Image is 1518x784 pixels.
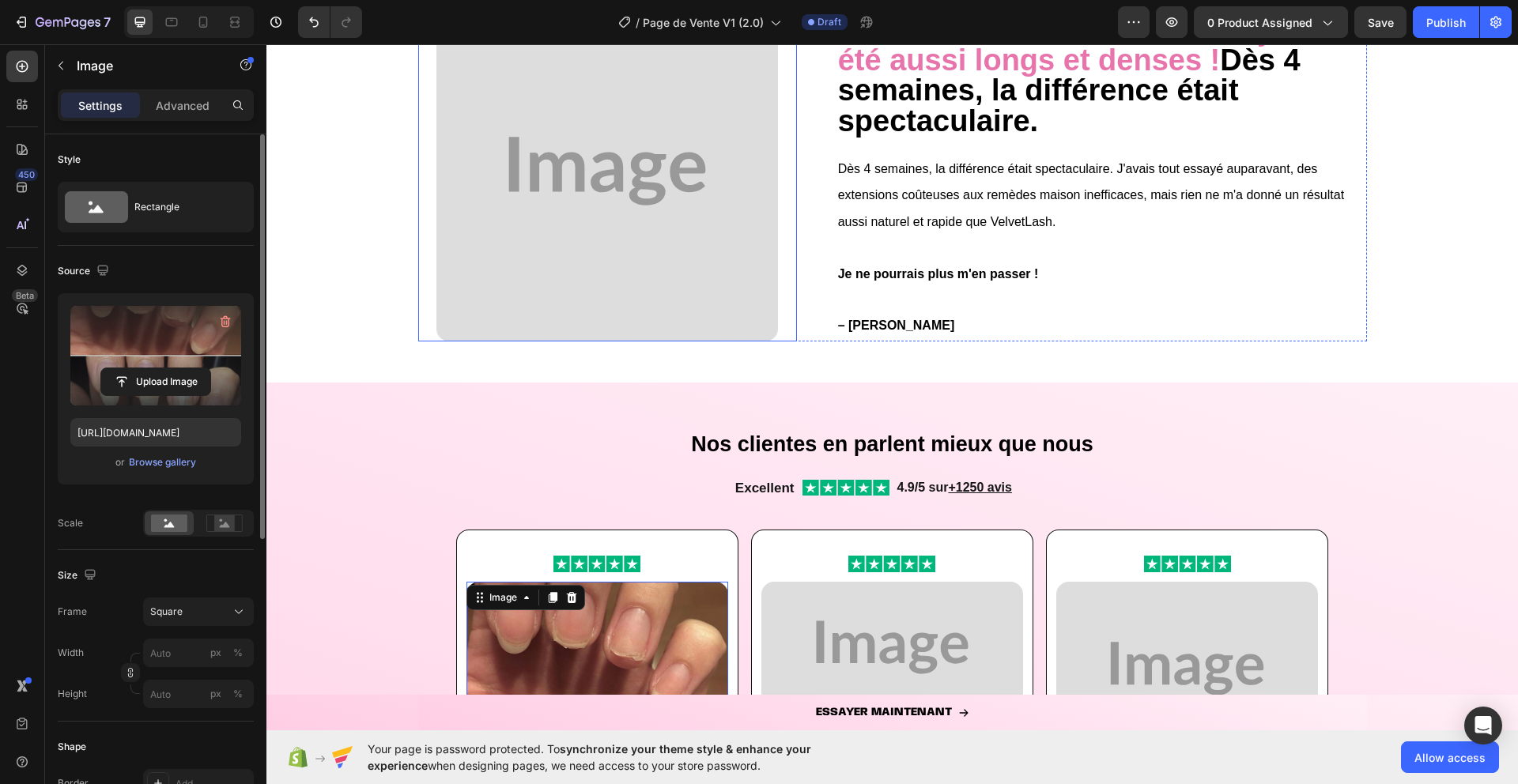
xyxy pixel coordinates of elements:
div: Image [220,546,254,560]
button: Save [1354,6,1407,38]
label: Frame [58,605,87,619]
img: gempages_581789879625581324-937c741c-5a21-413f-b466-5611d8b832c4.svg [536,435,623,452]
div: Open Intercom Messenger [1464,707,1502,744]
span: / [636,14,640,31]
strong: Je ne pourrais plus m'en passer ! [572,223,772,236]
div: Shape [58,740,86,754]
strong: Excellent [469,436,528,451]
div: Size [58,565,100,586]
div: Scale [58,516,83,530]
a: ESSAYER MAINTENANT [152,650,1101,686]
img: gempages_581789879625581324-937c741c-5a21-413f-b466-5611d8b832c4.svg [582,511,669,528]
input: https://example.com/image.jpg [70,418,241,447]
span: Save [1368,16,1394,29]
span: Draft [818,15,841,29]
div: Beta [12,289,38,302]
div: 450 [15,168,38,181]
p: Settings [78,97,123,114]
span: Dès 4 semaines, la différence était spectaculaire. J'avais tout essayé auparavant, des extensions... [572,118,1078,184]
div: Source [58,261,112,282]
span: Your page is password protected. To when designing pages, we need access to your store password. [368,741,873,774]
button: Square [143,597,254,626]
label: Width [58,646,84,660]
span: synchronize your theme style & enhance your experience [368,742,811,772]
div: Browse gallery [129,455,196,469]
span: Page de Vente V1 (2.0) [643,14,764,31]
input: px% [143,680,254,708]
div: % [233,687,243,701]
img: 275x183 [790,537,1052,711]
div: Style [58,153,81,167]
div: Publish [1426,14,1466,31]
div: Undo/Redo [298,6,362,38]
strong: Nos clientes en parlent mieux que nous [425,388,827,412]
button: Allow access [1401,741,1499,773]
input: px% [143,639,254,667]
u: +1250 avis [682,436,746,450]
label: Height [58,687,87,701]
span: 0 product assigned [1207,14,1312,31]
button: Publish [1413,6,1479,38]
span: Square [150,605,183,619]
p: 7 [104,13,111,32]
img: 317x159 [495,537,757,669]
strong: 4.9/5 sur [631,436,746,450]
div: px [210,646,221,660]
div: % [233,646,243,660]
div: Rectangle [134,189,231,225]
strong: – [PERSON_NAME] [572,274,689,288]
iframe: Design area [266,44,1518,730]
button: % [206,684,225,703]
span: or [115,453,125,472]
button: 0 product assigned [1194,6,1348,38]
button: Browse gallery [128,454,197,470]
button: 7 [6,6,118,38]
button: % [206,643,225,662]
span: Allow access [1414,749,1486,766]
img: gempages_581789879625581324-937c741c-5a21-413f-b466-5611d8b832c4.svg [878,511,965,528]
div: px [210,687,221,701]
p: Image [77,56,211,75]
button: px [228,643,247,662]
img: gempages_581789879625581324-937c741c-5a21-413f-b466-5611d8b832c4.svg [287,511,374,528]
p: Advanced [156,97,210,114]
p: ESSAYER MAINTENANT [549,660,685,677]
button: Upload Image [100,367,211,396]
button: px [228,684,247,703]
